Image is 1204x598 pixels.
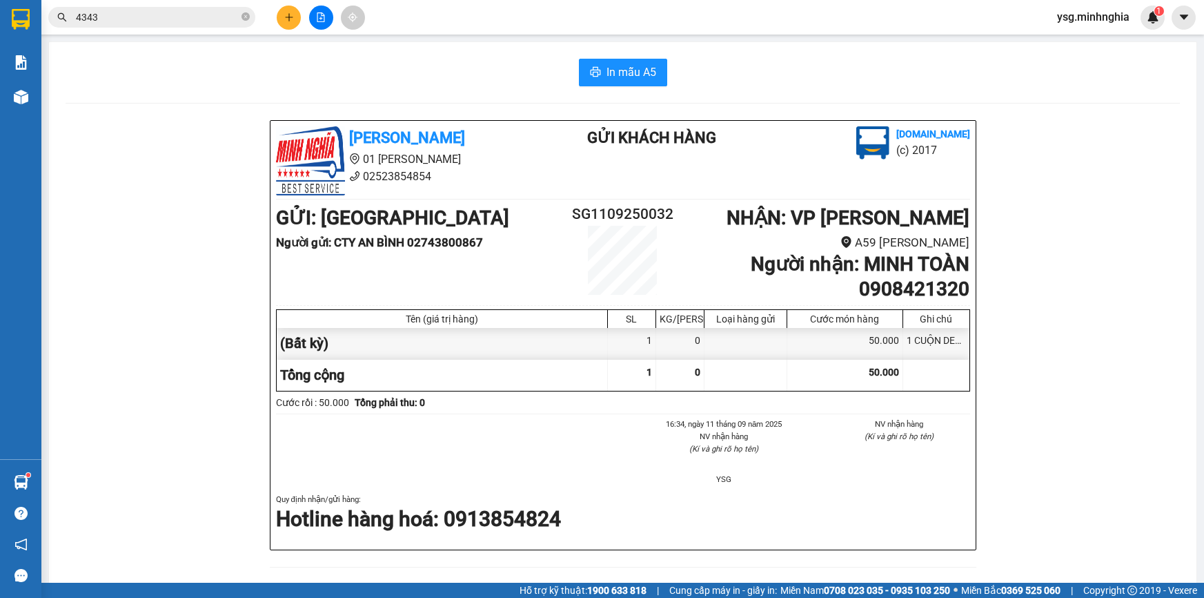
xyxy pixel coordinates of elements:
[276,151,533,168] li: 01 [PERSON_NAME]
[241,11,250,24] span: close-circle
[277,328,608,359] div: (Bất kỳ)
[587,585,647,596] strong: 1900 633 818
[865,432,934,441] i: (Kí và ghi rõ họ tên)
[14,475,28,490] img: warehouse-icon
[660,314,700,325] div: KG/[PERSON_NAME]
[241,12,250,21] span: close-circle
[907,314,966,325] div: Ghi chú
[276,168,533,185] li: 02523854854
[695,367,700,378] span: 0
[669,583,777,598] span: Cung cấp máy in - giấy in:
[276,507,561,531] strong: Hotline hàng hoá: 0913854824
[349,153,360,164] span: environment
[276,395,349,410] div: Cước rồi : 50.000
[276,126,345,195] img: logo.jpg
[590,66,601,79] span: printer
[280,367,344,383] span: Tổng cộng
[284,12,294,22] span: plus
[579,59,667,86] button: printerIn mẫu A5
[349,129,465,146] b: [PERSON_NAME]
[355,397,425,408] b: Tổng phải thu: 0
[896,128,970,139] b: [DOMAIN_NAME]
[12,9,30,30] img: logo-vxr
[787,328,903,359] div: 50.000
[587,129,716,146] b: Gửi khách hàng
[1071,583,1073,598] span: |
[349,171,360,182] span: phone
[1178,11,1190,23] span: caret-down
[657,583,659,598] span: |
[316,12,326,22] span: file-add
[76,10,239,25] input: Tìm tên, số ĐT hoặc mã đơn
[708,314,783,325] div: Loại hàng gửi
[840,236,852,248] span: environment
[954,588,958,593] span: ⚪️
[791,314,899,325] div: Cước món hàng
[653,430,796,443] li: NV nhận hàng
[751,253,969,300] b: Người nhận : MINH TOÀN 0908421320
[608,328,656,359] div: 1
[276,493,970,534] div: Quy định nhận/gửi hàng :
[653,418,796,430] li: 16:34, ngày 11 tháng 09 năm 2025
[606,64,656,81] span: In mẫu A5
[565,203,681,226] h2: SG1109250032
[647,367,652,378] span: 1
[856,126,889,160] img: logo.jpg
[896,142,970,159] li: (c) 2017
[1147,11,1159,23] img: icon-new-feature
[828,418,970,430] li: NV nhận hàng
[341,6,365,30] button: aim
[26,473,30,477] sup: 1
[14,507,28,520] span: question-circle
[656,328,704,359] div: 0
[1154,6,1164,16] sup: 1
[1156,6,1161,16] span: 1
[1172,6,1196,30] button: caret-down
[869,367,899,378] span: 50.000
[276,235,483,249] b: Người gửi : CTY AN BÌNH 02743800867
[824,585,950,596] strong: 0708 023 035 - 0935 103 250
[14,538,28,551] span: notification
[14,569,28,582] span: message
[611,314,652,325] div: SL
[276,206,509,229] b: GỬI : [GEOGRAPHIC_DATA]
[14,55,28,70] img: solution-icon
[520,583,647,598] span: Hỗ trợ kỹ thuật:
[14,90,28,104] img: warehouse-icon
[1001,585,1060,596] strong: 0369 525 060
[1046,8,1141,26] span: ysg.minhnghia
[780,583,950,598] span: Miền Nam
[277,6,301,30] button: plus
[727,206,969,229] b: NHẬN : VP [PERSON_NAME]
[348,12,357,22] span: aim
[680,233,969,252] li: A59 [PERSON_NAME]
[1127,586,1137,595] span: copyright
[961,583,1060,598] span: Miền Bắc
[280,314,604,325] div: Tên (giá trị hàng)
[653,473,796,485] li: YSG
[57,12,67,22] span: search
[689,444,758,454] i: (Kí và ghi rõ họ tên)
[309,6,333,30] button: file-add
[903,328,969,359] div: 1 CUỘN DECAN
